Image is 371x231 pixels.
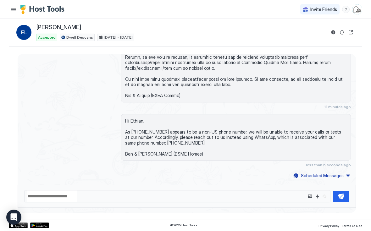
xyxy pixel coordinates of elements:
[342,6,350,13] div: menu
[6,210,21,225] div: Open Intercom Messenger
[306,162,351,167] span: less than 5 seconds ago
[9,5,18,14] button: Menu
[338,29,346,36] button: Sync reservation
[66,35,93,40] span: Dwell Descans
[170,223,197,227] span: © 2025 Host Tools
[342,222,362,228] a: Terms Of Use
[30,223,49,228] a: Google Play Store
[310,7,337,12] span: Invite Friends
[342,224,362,228] span: Terms Of Use
[301,172,344,179] div: Scheduled Messages
[125,118,347,157] span: Hi Ethian, As [PHONE_NUMBER] appears to be a non-US phone number, we will be unable to receive yo...
[306,193,314,200] button: Upload image
[38,35,56,40] span: Accepted
[292,171,351,180] button: Scheduled Messages
[329,29,337,36] button: Reservation information
[318,222,339,228] a: Privacy Policy
[104,35,133,40] span: [DATE] - [DATE]
[352,4,362,14] div: User profile
[318,224,339,228] span: Privacy Policy
[324,104,351,109] span: 11 minutes ago
[347,29,355,36] button: Open reservation
[314,193,321,200] button: Quick reply
[20,5,67,14] a: Host Tools Logo
[36,24,81,31] span: [PERSON_NAME]
[21,29,27,36] span: EL
[9,223,28,228] a: App Store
